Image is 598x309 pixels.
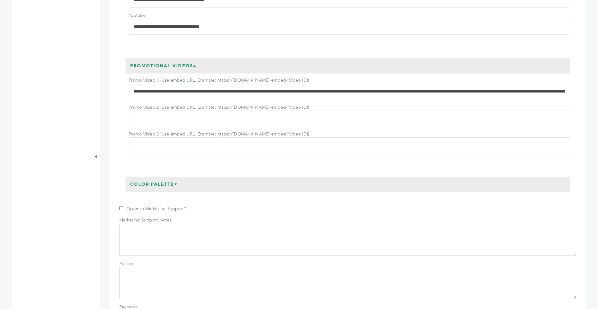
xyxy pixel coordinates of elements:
label: Marketing Support Notes [119,217,172,223]
h3: Promotional Videos [126,58,201,74]
label: Youtube [129,12,172,19]
label: Policies [119,261,163,267]
input: Open to Marketing Support? [119,206,123,210]
label: Promo Video 3 (Use embed URL. Example: https://[DOMAIN_NAME]/embed/[Video ID]) [129,131,309,137]
label: Promo Video 2 (Use embed URL. Example: https://[DOMAIN_NAME]/embed/[Video ID]) [129,104,309,111]
label: Open to Marketing Support? [119,206,186,212]
label: Promo Video 1 (Use embed URL. Example: https://[DOMAIN_NAME]/embed/[Video ID]) [129,77,309,83]
h3: Color Palette [126,177,182,192]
